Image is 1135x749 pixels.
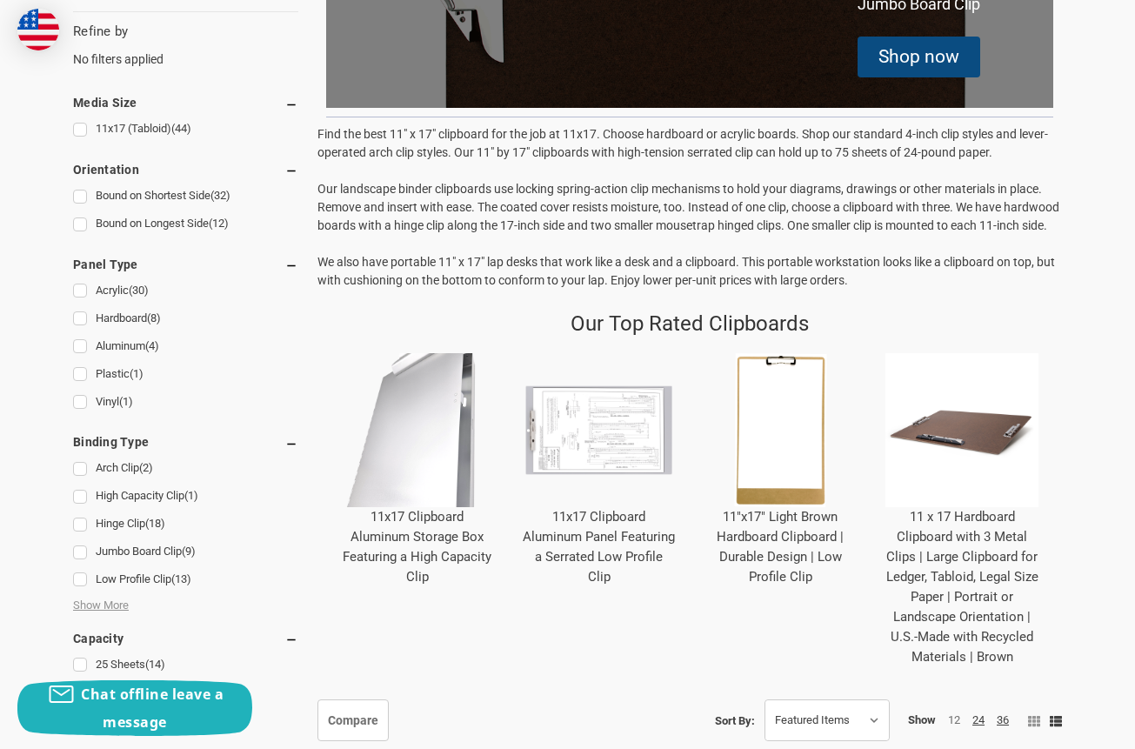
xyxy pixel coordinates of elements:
span: (32) [210,189,230,202]
div: Shop now [878,43,959,71]
span: (18) [145,517,165,530]
div: 11x17 Clipboard Aluminum Panel Featuring a Serrated Low Profile Clip [508,339,690,601]
a: Acrylic [73,279,298,303]
div: No filters applied [73,22,298,69]
a: Vinyl [73,391,298,414]
a: Hinge Clip [73,512,298,536]
img: 11x17 Clipboard Aluminum Panel Featuring a Serrated Low Profile Clip [522,353,676,507]
a: 11"x17" Light Brown Hardboard Clipboard | Durable Design | Low Profile Clip [717,509,844,585]
div: 11x17 Clipboard Aluminum Storage Box Featuring a High Capacity Clip [326,339,508,601]
a: 36 [997,713,1009,726]
a: Low Profile Clip [73,568,298,592]
p: Our Top Rated Clipboards [571,308,809,339]
div: Shop now [858,37,980,78]
a: 11x17 Clipboard Aluminum Storage Box Featuring a High Capacity Clip [343,509,491,585]
a: Hardboard [73,307,298,331]
a: 11 x 17 Hardboard Clipboard with 3 Metal Clips | Large Clipboard for Ledger, Tabloid, Legal Size ... [886,509,1038,665]
h5: Panel Type [73,254,298,275]
img: 11"x17" Light Brown Hardboard Clipboard | Durable Design | Low Profile Clip [704,353,858,507]
div: 11 x 17 Hardboard Clipboard with 3 Metal Clips | Large Clipboard for Ledger, Tabloid, Legal Size ... [871,339,1053,681]
a: Bound on Longest Side [73,212,298,236]
h5: Refine by [73,22,298,42]
span: (1) [119,395,133,408]
a: Aluminum [73,335,298,358]
span: (30) [129,284,149,297]
span: (1) [184,489,198,502]
a: 25 Sheets [73,653,298,677]
span: (9) [182,545,196,558]
span: Chat offline leave a message [81,685,224,732]
a: 24 [972,713,985,726]
span: (44) [171,122,191,135]
button: Chat offline leave a message [17,680,252,736]
h5: Orientation [73,159,298,180]
h5: Binding Type [73,431,298,452]
span: (13) [171,572,191,585]
span: (8) [147,311,161,324]
h5: Capacity [73,628,298,649]
a: Jumbo Board Clip [73,540,298,564]
div: 11"x17" Light Brown Hardboard Clipboard | Durable Design | Low Profile Clip [690,339,871,601]
span: Find the best 11" x 17" clipboard for the job at 11x17. Choose hardboard or acrylic boards. Shop ... [317,127,1048,159]
span: (4) [145,339,159,352]
span: (1) [130,367,144,380]
span: (14) [145,658,165,671]
img: duty and tax information for United States [17,9,59,50]
span: Show [908,712,936,727]
img: 11 x 17 Hardboard Clipboard with 3 Metal Clips | Large Clipboard for Ledger, Tabloid, Legal Size ... [885,353,1039,507]
a: Arch Clip [73,457,298,480]
a: Compare [317,699,389,741]
label: Sort By: [715,707,755,733]
a: Plastic [73,363,298,386]
h5: Media Size [73,92,298,113]
span: Show More [73,597,129,614]
span: (12) [209,217,229,230]
span: Our landscape binder clipboards use locking spring-action clip mechanisms to hold your diagrams, ... [317,182,1059,232]
span: (2) [139,461,153,474]
a: 11x17 Clipboard Aluminum Panel Featuring a Serrated Low Profile Clip [523,509,675,585]
img: 11x17 Clipboard Aluminum Storage Box Featuring a High Capacity Clip [340,353,494,507]
a: Bound on Shortest Side [73,184,298,208]
a: 12 [948,713,960,726]
span: We also have portable 11" x 17" lap desks that work like a desk and a clipboard. This portable wo... [317,255,1055,287]
a: High Capacity Clip [73,485,298,508]
a: 11x17 (Tabloid) [73,117,298,141]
